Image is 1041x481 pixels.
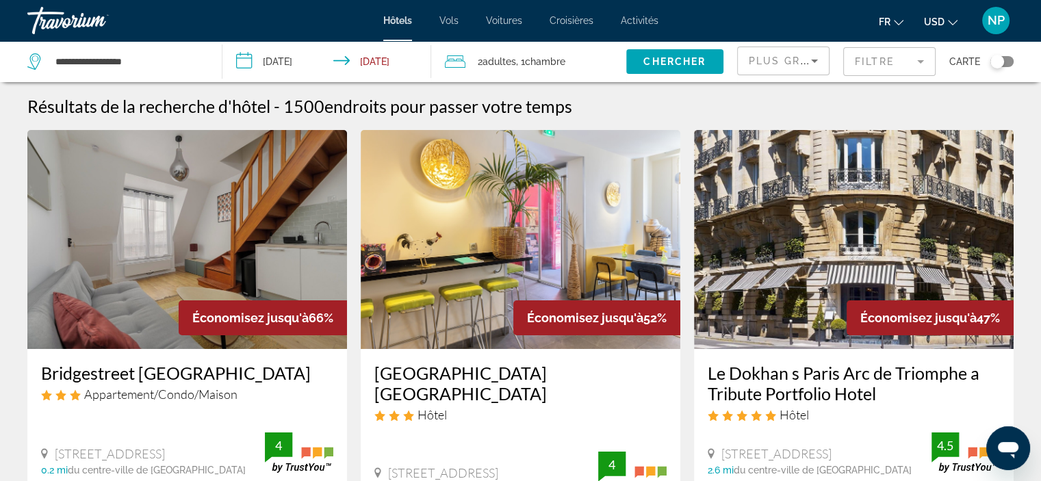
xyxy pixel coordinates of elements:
mat-select: Sort by [749,53,818,69]
span: , 1 [516,52,565,71]
span: Hôtel [780,407,809,422]
img: trustyou-badge.svg [931,432,1000,473]
button: Change currency [924,12,958,31]
div: 4.5 [931,437,959,454]
span: [STREET_ADDRESS] [55,446,165,461]
span: Économisez jusqu'à [860,311,977,325]
div: 3 star Apartment [41,387,333,402]
span: [STREET_ADDRESS] [721,446,832,461]
img: Hotel image [694,130,1014,349]
div: 4 [598,456,626,473]
a: Voitures [486,15,522,26]
a: [GEOGRAPHIC_DATA] [GEOGRAPHIC_DATA] [374,363,667,404]
img: Hotel image [27,130,347,349]
button: Chercher [626,49,723,74]
div: 3 star Hotel [374,407,667,422]
a: Vols [439,15,459,26]
h1: Résultats de la recherche d'hôtel [27,96,270,116]
span: Économisez jusqu'à [192,311,309,325]
button: Check-in date: Nov 27, 2025 Check-out date: Dec 2, 2025 [222,41,431,82]
span: 2.6 mi [708,465,734,476]
a: Activités [621,15,658,26]
span: endroits pour passer votre temps [324,96,572,116]
img: trustyou-badge.svg [265,432,333,473]
span: Chambre [525,56,565,67]
button: Change language [879,12,903,31]
span: - [274,96,280,116]
img: Hotel image [361,130,680,349]
span: [STREET_ADDRESS] [388,465,498,480]
div: 66% [179,300,347,335]
div: 5 star Hotel [708,407,1000,422]
span: du centre-ville de [GEOGRAPHIC_DATA] [734,465,912,476]
button: User Menu [978,6,1014,35]
div: 52% [513,300,680,335]
a: Bridgestreet [GEOGRAPHIC_DATA] [41,363,333,383]
a: Travorium [27,3,164,38]
button: Travelers: 2 adults, 0 children [431,41,626,82]
a: Hôtels [383,15,412,26]
button: Filter [843,47,936,77]
span: USD [924,16,944,27]
div: 47% [847,300,1014,335]
span: Carte [949,52,980,71]
span: Appartement/Condo/Maison [84,387,237,402]
div: 4 [265,437,292,454]
span: du centre-ville de [GEOGRAPHIC_DATA] [68,465,246,476]
span: Chercher [643,56,706,67]
a: Le Dokhan s Paris Arc de Triomphe a Tribute Portfolio Hotel [708,363,1000,404]
span: NP [988,14,1005,27]
span: Plus grandes économies [749,55,912,66]
span: 2 [478,52,516,71]
a: Croisières [550,15,593,26]
span: 0.2 mi [41,465,68,476]
span: Hôtel [417,407,447,422]
span: Adultes [483,56,516,67]
span: Économisez jusqu'à [527,311,643,325]
span: fr [879,16,890,27]
button: Toggle map [980,55,1014,68]
iframe: Bouton de lancement de la fenêtre de messagerie [986,426,1030,470]
h2: 1500 [283,96,572,116]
